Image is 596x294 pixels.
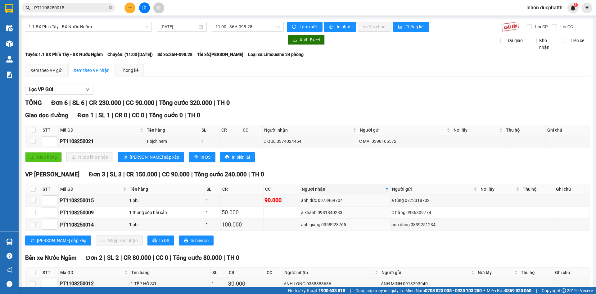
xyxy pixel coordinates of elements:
img: warehouse-icon [6,40,13,47]
span: | [223,254,225,261]
span: Lọc VP Gửi [29,86,53,93]
div: PT1108250009 [60,209,127,217]
img: warehouse-icon [6,56,13,63]
button: syncLàm mới [287,22,323,32]
th: Tên hàng [128,184,205,194]
strong: 0369 525 060 [505,288,531,293]
span: Increase Value [50,137,57,141]
span: | [120,254,122,261]
div: 1 [201,138,219,145]
span: VP [PERSON_NAME] [25,171,79,178]
span: aim [156,6,161,10]
span: Đã giao [505,37,525,44]
span: Người gửi [360,127,445,133]
input: Tìm tên, số ĐT hoặc mã đơn [34,4,107,11]
div: anh giang 0358923765 [301,221,389,228]
span: | [146,112,147,119]
div: Thống kê [121,67,138,74]
div: ANH LONG 0338383636 [284,280,379,287]
span: CR 150.000 [126,171,157,178]
th: STT [41,125,59,135]
span: Người gửi [382,269,470,276]
span: Cung cấp máy in - giấy in: [355,287,404,294]
div: 30.000 [228,279,264,288]
span: | [184,112,186,119]
span: up [52,221,56,225]
th: CR [221,184,264,194]
span: Mã GD [60,186,122,193]
sup: 1 [574,3,578,7]
span: SL 3 [110,171,122,178]
span: down [52,142,56,146]
th: CR [227,268,265,278]
span: | [248,171,250,178]
span: | [350,287,351,294]
img: warehouse-icon [6,25,13,31]
span: Người nhận [284,269,374,276]
span: | [112,112,113,119]
button: In đơn chọn [358,22,391,32]
span: up [52,209,56,212]
div: a tùng 0773318702 [391,197,478,204]
button: printerIn DS [189,152,215,162]
span: | [536,287,537,294]
span: up [52,197,56,200]
span: Người nhận [302,186,384,193]
span: ldhon.ducphatth [521,4,567,12]
span: down [52,225,56,229]
button: printerIn biên lai [179,236,214,245]
span: Decrease Value [50,225,57,229]
button: printerIn DS [147,236,174,245]
img: icon-new-feature [570,5,576,11]
span: | [129,112,130,119]
span: Decrease Value [50,284,57,288]
span: Người gửi [392,186,472,193]
button: sort-ascending[PERSON_NAME] sắp xếp [25,236,91,245]
span: Đơn 3 [89,171,105,178]
strong: 1900 633 818 [318,288,345,293]
span: Đơn 1 [78,112,94,119]
span: In biên lai [232,154,250,161]
span: Decrease Value [50,212,57,217]
span: | [107,171,108,178]
span: Nơi lấy [478,269,513,276]
span: Nơi lấy [481,186,515,193]
div: C QUẾ 0374024454 [264,138,357,145]
span: printer [194,155,198,160]
span: TỔNG [25,99,42,106]
span: Tài xế: [PERSON_NAME] [197,51,243,58]
span: TH 0 [187,112,200,119]
span: Giao dọc đường [25,112,68,119]
span: In biên lai [191,237,209,244]
span: down [52,213,56,217]
div: anh dũng 0839251234 [391,221,478,228]
th: SL [200,125,220,135]
span: Kho nhận [537,37,558,51]
span: Nơi lấy [454,127,498,133]
div: 1 [206,197,220,204]
span: SL 1 [98,112,110,119]
span: TH 0 [251,171,264,178]
button: uploadGiao hàng [25,152,62,162]
span: | [191,171,193,178]
span: [PERSON_NAME] sắp xếp [37,237,86,244]
div: ANH MINH 0913293940 [381,280,475,287]
span: sort-ascending [123,155,127,160]
span: Loại xe: Limousine 24 phòng [248,51,304,58]
span: Mã GD [60,269,123,276]
span: CC 0 [156,254,168,261]
td: PT1108250014 [59,219,128,231]
div: PT1108250012 [60,280,129,287]
div: 1 pbi [129,221,204,228]
span: 1.1 BX Phía Tây - BX Nước Ngầm [29,22,148,31]
span: sort-ascending [30,238,34,243]
button: downloadXuất Excel [288,35,325,45]
span: Chuyến: (11:00 [DATE]) [107,51,153,58]
span: Lọc CR [533,23,549,30]
span: CR 230.000 [89,99,121,106]
th: Thu hộ [504,125,546,135]
span: copyright [562,288,566,293]
span: file-add [142,6,147,10]
span: Tổng cước 80.000 [173,254,222,261]
th: CR [220,125,241,135]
